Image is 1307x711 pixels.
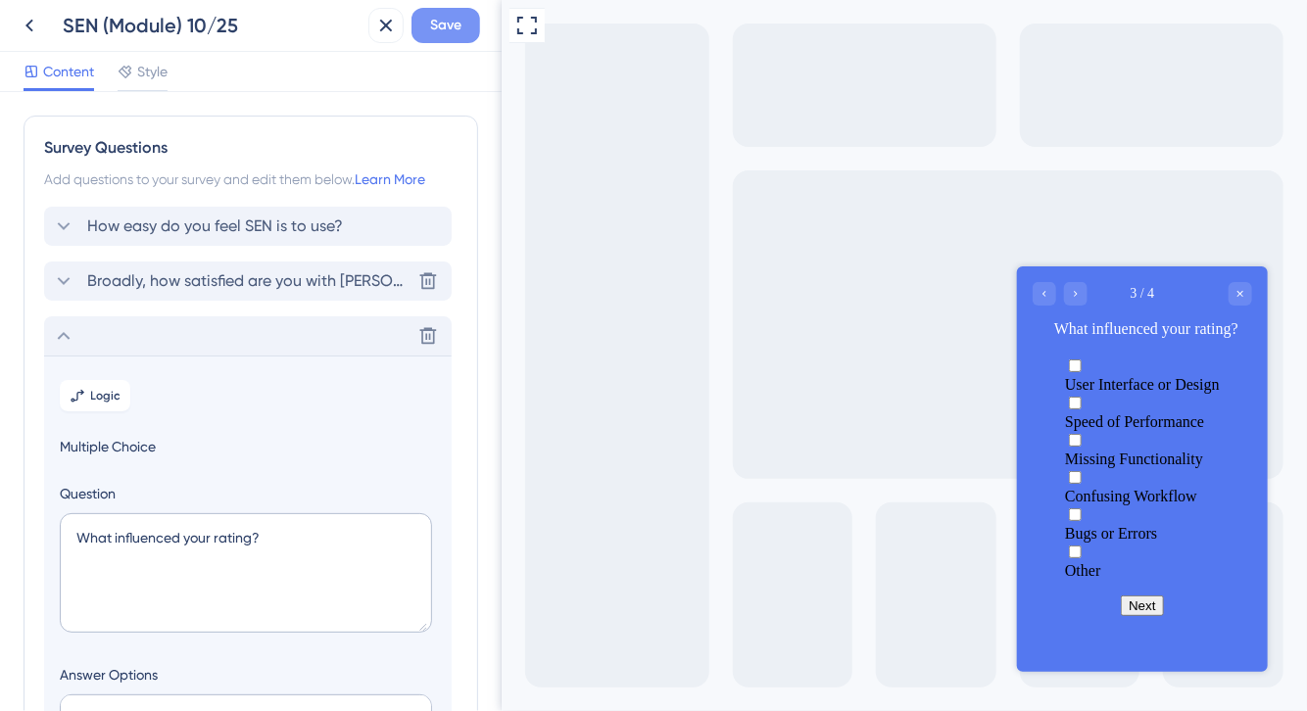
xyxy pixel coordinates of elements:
[63,12,361,39] div: SEN (Module) 10/25
[43,60,94,83] span: Content
[60,380,130,411] button: Logic
[44,136,458,160] div: Survey Questions
[430,14,461,37] span: Save
[60,482,436,505] label: Question
[60,513,432,633] textarea: What influenced your rating?
[87,269,411,293] span: Broadly, how satisfied are you with [PERSON_NAME] features?
[411,8,480,43] button: Save
[515,266,766,672] iframe: UserGuiding Survey
[60,663,436,687] label: Answer Options
[355,171,425,187] a: Learn More
[60,435,436,458] span: Multiple Choice
[137,60,168,83] span: Style
[87,214,343,238] span: How easy do you feel SEN is to use?
[44,167,458,191] div: Add questions to your survey and edit them below.
[91,388,121,403] span: Logic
